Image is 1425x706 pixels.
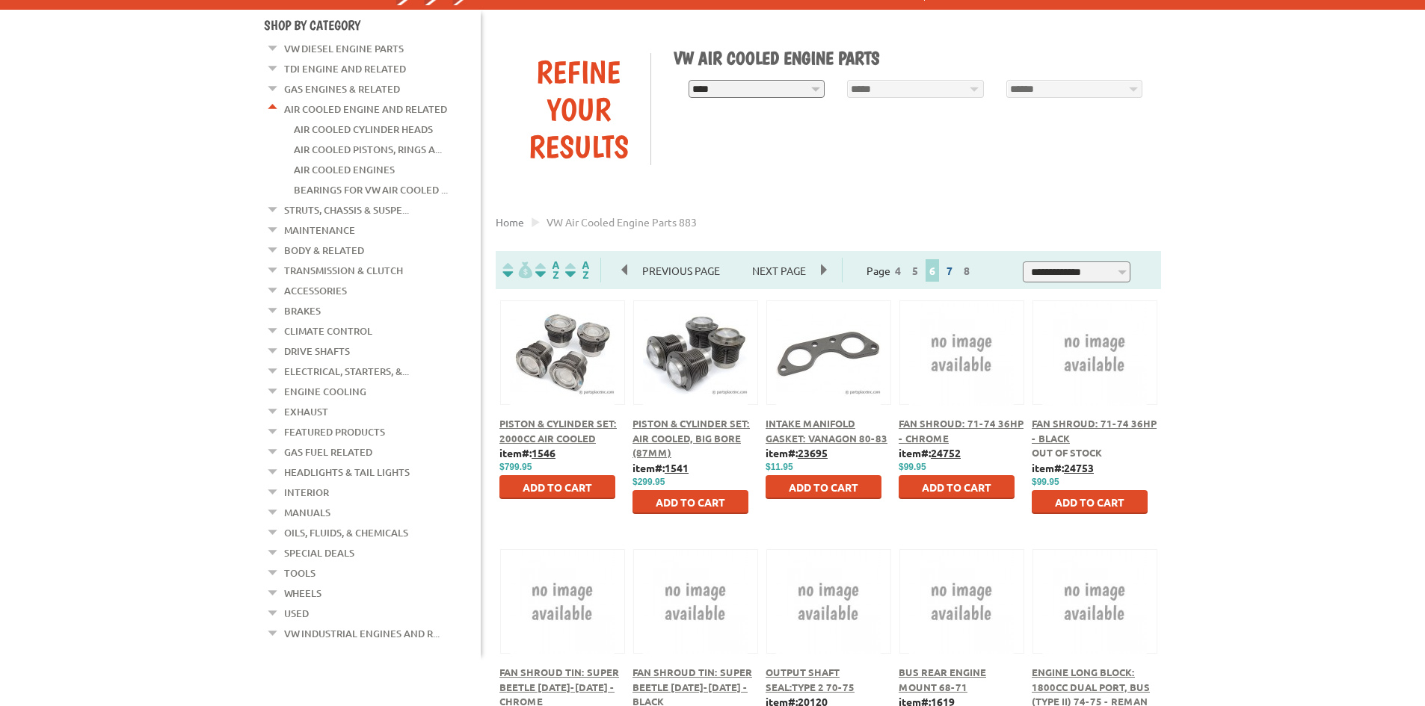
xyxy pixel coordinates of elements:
a: Air Cooled Pistons, Rings a... [294,140,442,159]
button: Add to Cart [633,490,748,514]
b: item#: [766,446,828,459]
a: Drive Shafts [284,341,350,361]
a: Headlights & Tail Lights [284,462,410,482]
a: 7 [943,264,956,277]
a: Wheels [284,583,321,603]
span: Out of stock [1032,446,1102,459]
a: Oils, Fluids, & Chemicals [284,523,408,542]
a: Electrical, Starters, &... [284,362,409,381]
span: $799.95 [499,462,532,472]
a: Transmission & Clutch [284,261,403,280]
div: Page [842,258,999,282]
button: Add to Cart [499,475,615,499]
span: $11.95 [766,462,793,472]
span: Add to Cart [922,480,991,494]
span: Add to Cart [656,495,725,509]
a: Interior [284,483,329,502]
b: item#: [499,446,555,459]
img: Sort by Headline [532,261,562,279]
span: Previous Page [627,259,735,282]
a: Special Deals [284,543,354,563]
img: Sort by Sales Rank [562,261,592,279]
u: 1546 [532,446,555,459]
a: Exhaust [284,402,328,421]
a: Air Cooled Engine and Related [284,99,447,119]
a: Previous Page [622,264,737,277]
span: $99.95 [899,462,926,472]
span: VW air cooled engine parts 883 [547,215,697,229]
a: Struts, Chassis & Suspe... [284,200,409,220]
a: Piston & Cylinder Set: 2000cc Air Cooled [499,417,617,445]
u: 1541 [665,461,689,474]
img: filterpricelow.svg [502,261,532,279]
span: $99.95 [1032,477,1059,487]
a: Fan Shroud: 71-74 36hp - Chrome [899,417,1024,445]
b: item#: [899,446,961,459]
a: VW Industrial Engines and R... [284,624,440,643]
span: Add to Cart [523,480,592,494]
a: TDI Engine and Related [284,59,406,78]
a: Used [284,604,309,623]
span: Add to Cart [789,480,858,494]
a: Next Page [737,264,821,277]
a: Fan Shroud: 71-74 36hp - Black [1032,417,1157,445]
a: Featured Products [284,422,385,442]
a: Bus Rear Engine Mount 68-71 [899,666,986,693]
span: Next Page [737,259,821,282]
button: Add to Cart [766,475,881,499]
a: Body & Related [284,241,364,260]
a: Gas Engines & Related [284,79,400,99]
h1: VW Air Cooled Engine Parts [674,47,1151,69]
a: Bearings for VW Air Cooled ... [294,180,448,199]
u: 23695 [798,446,828,459]
a: 4 [891,264,905,277]
h4: Shop By Category [264,17,481,33]
a: Maintenance [284,220,355,240]
a: Intake Manifold Gasket: Vanagon 80-83 [766,417,887,445]
a: Climate Control [284,321,372,341]
a: Air Cooled Cylinder Heads [294,120,433,139]
div: Refine Your Results [507,53,650,165]
u: 24752 [931,446,961,459]
button: Add to Cart [899,475,1015,499]
a: Tools [284,563,316,583]
span: 6 [926,259,939,282]
a: Air Cooled Engines [294,160,395,179]
span: $299.95 [633,477,665,487]
span: Add to Cart [1055,495,1124,509]
a: Home [496,215,524,229]
a: 8 [960,264,973,277]
a: Engine Cooling [284,382,366,401]
a: VW Diesel Engine Parts [284,39,404,58]
a: 5 [908,264,922,277]
a: Piston & Cylinder Set: Air cooled, Big Bore (87mm) [633,417,750,459]
a: Brakes [284,301,321,321]
a: Accessories [284,281,347,300]
button: Add to Cart [1032,490,1148,514]
b: item#: [1032,461,1094,474]
a: Gas Fuel Related [284,442,372,462]
a: OUTPUT SHAFT SEAL:TYPE 2 70-75 [766,666,855,693]
u: 24753 [1064,461,1094,474]
a: Manuals [284,503,330,522]
b: item#: [633,461,689,474]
